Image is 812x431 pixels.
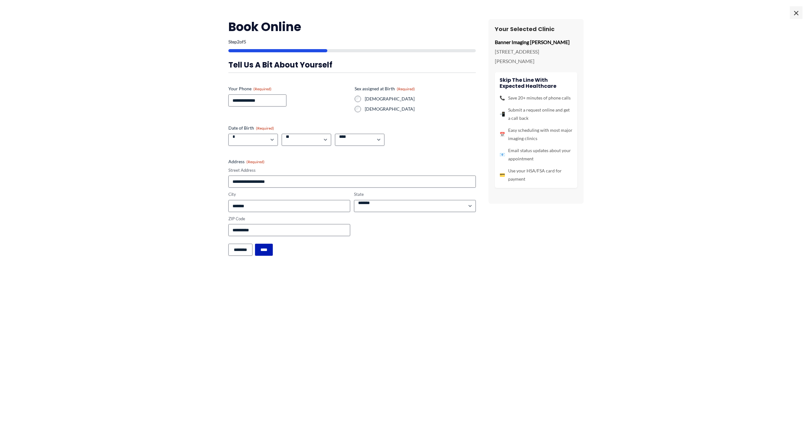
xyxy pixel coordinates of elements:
[500,126,573,143] li: Easy scheduling with most major imaging clinics
[790,6,802,19] span: ×
[500,146,573,163] li: Email status updates about your appointment
[500,106,573,122] li: Submit a request online and get a call back
[365,106,476,112] label: [DEMOGRAPHIC_DATA]
[246,159,265,164] span: (Required)
[237,39,239,44] span: 2
[500,94,573,102] li: Save 20+ minutes of phone calls
[500,94,505,102] span: 📞
[495,37,577,47] p: Banner Imaging [PERSON_NAME]
[228,86,350,92] label: Your Phone
[256,126,274,131] span: (Required)
[397,87,415,91] span: (Required)
[500,167,573,183] li: Use your HSA/FSA card for payment
[228,40,476,44] p: Step of
[228,216,350,222] label: ZIP Code
[253,87,272,91] span: (Required)
[500,171,505,179] span: 💳
[228,60,476,70] h3: Tell us a bit about yourself
[354,191,476,197] label: State
[228,125,274,131] legend: Date of Birth
[228,19,476,35] h2: Book Online
[244,39,246,44] span: 5
[500,77,573,89] h4: Skip the line with Expected Healthcare
[355,86,415,92] legend: Sex assigned at Birth
[495,47,577,66] p: [STREET_ADDRESS][PERSON_NAME]
[365,96,476,102] label: [DEMOGRAPHIC_DATA]
[228,167,476,173] label: Street Address
[495,25,577,33] h3: Your Selected Clinic
[500,110,505,118] span: 📲
[228,191,350,197] label: City
[228,158,265,165] legend: Address
[500,151,505,159] span: 📧
[500,130,505,138] span: 📅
